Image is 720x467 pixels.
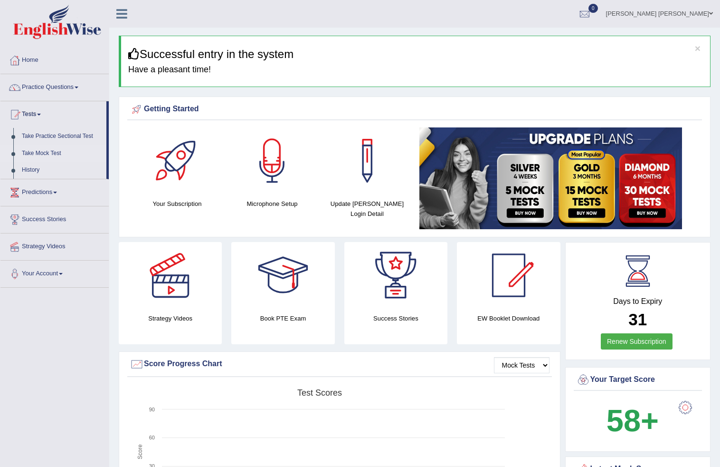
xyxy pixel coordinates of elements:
[18,128,106,145] a: Take Practice Sectional Test
[130,357,549,371] div: Score Progress Chart
[601,333,673,350] a: Renew Subscription
[0,74,109,98] a: Practice Questions
[134,199,220,209] h4: Your Subscription
[128,65,703,75] h4: Have a pleasant time!
[588,4,598,13] span: 0
[576,297,700,306] h4: Days to Expiry
[0,179,109,203] a: Predictions
[0,233,109,257] a: Strategy Videos
[18,162,106,179] a: History
[0,261,109,284] a: Your Account
[344,313,447,323] h4: Success Stories
[457,313,560,323] h4: EW Booklet Download
[231,313,334,323] h4: Book PTE Exam
[149,435,155,440] text: 60
[0,47,109,71] a: Home
[606,403,659,438] b: 58+
[419,127,682,229] img: small5.jpg
[628,310,647,329] b: 31
[576,373,700,387] div: Your Target Score
[18,145,106,162] a: Take Mock Test
[297,388,342,398] tspan: Test scores
[0,101,106,125] a: Tests
[119,313,222,323] h4: Strategy Videos
[130,102,700,117] div: Getting Started
[128,48,703,60] h3: Successful entry in the system
[0,206,109,230] a: Success Stories
[229,199,315,209] h4: Microphone Setup
[695,43,701,53] button: ×
[137,444,143,459] tspan: Score
[324,199,410,219] h4: Update [PERSON_NAME] Login Detail
[149,407,155,412] text: 90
